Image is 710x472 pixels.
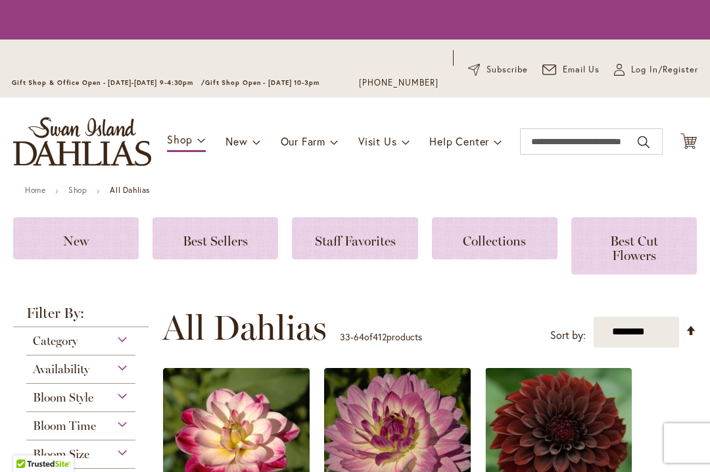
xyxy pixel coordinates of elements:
a: Best Cut Flowers [571,217,697,275]
strong: All Dahlias [110,185,150,195]
span: Visit Us [358,134,396,148]
span: Shop [167,132,193,146]
button: Search [638,132,650,153]
span: Best Sellers [183,233,248,249]
span: Gift Shop & Office Open - [DATE]-[DATE] 9-4:30pm / [12,78,205,87]
span: All Dahlias [162,308,327,348]
a: Subscribe [468,63,528,76]
a: New [13,217,139,259]
span: 64 [354,330,364,343]
span: Bloom Style [33,390,93,405]
a: Staff Favorites [292,217,417,259]
span: Category [33,334,78,348]
span: Availability [33,362,89,377]
span: 412 [373,330,387,343]
span: Best Cut Flowers [610,233,658,263]
span: 33 [340,330,350,343]
a: store logo [13,117,151,166]
span: Email Us [563,63,600,76]
span: Staff Favorites [315,233,396,249]
span: New [225,134,247,148]
span: Bloom Size [33,447,89,461]
a: Log In/Register [614,63,698,76]
a: Shop [68,185,87,195]
a: Email Us [542,63,600,76]
label: Sort by: [550,323,586,348]
a: Home [25,185,45,195]
a: Collections [432,217,557,259]
span: Gift Shop Open - [DATE] 10-3pm [205,78,319,87]
a: Best Sellers [153,217,278,259]
span: Log In/Register [631,63,698,76]
span: Collections [463,233,526,249]
a: [PHONE_NUMBER] [359,76,438,90]
span: Subscribe [486,63,528,76]
strong: Filter By: [13,306,149,327]
span: Help Center [429,134,489,148]
span: Our Farm [281,134,325,148]
p: - of products [340,327,422,348]
span: New [63,233,89,249]
span: Bloom Time [33,419,96,433]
